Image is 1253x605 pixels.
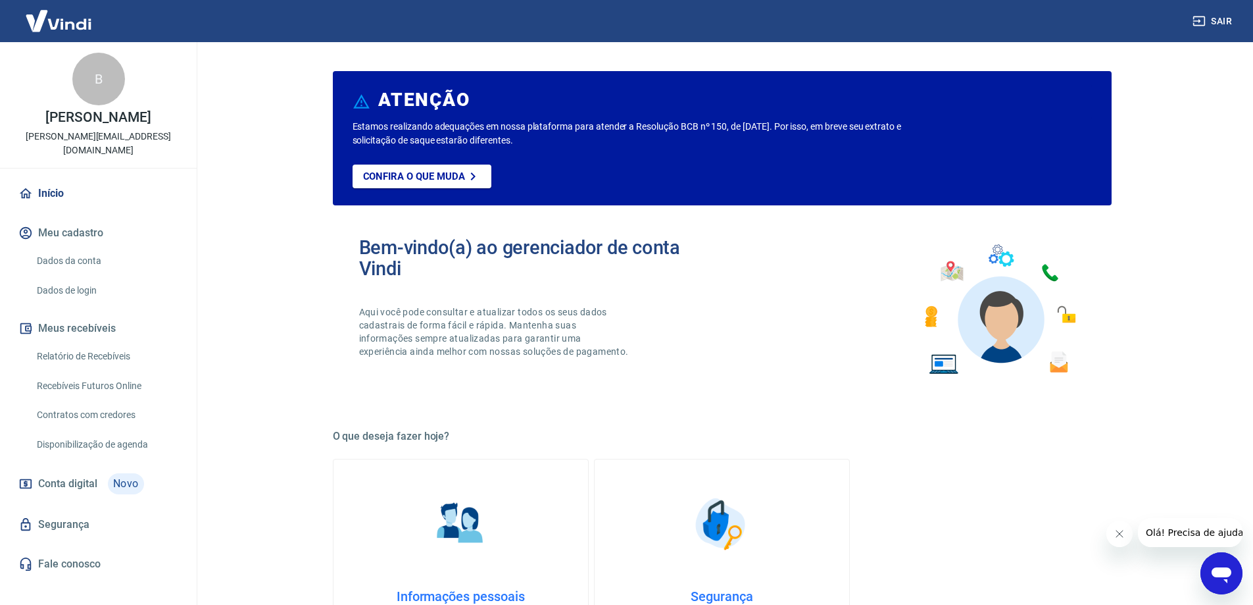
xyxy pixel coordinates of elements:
[45,111,151,124] p: [PERSON_NAME]
[32,431,181,458] a: Disponibilização de agenda
[16,179,181,208] a: Início
[16,550,181,579] a: Fale conosco
[16,510,181,539] a: Segurança
[359,237,722,279] h2: Bem-vindo(a) ao gerenciador de conta Vindi
[1106,521,1133,547] iframe: Fechar mensagem
[913,237,1085,382] img: Imagem de um avatar masculino com diversos icones exemplificando as funcionalidades do gerenciado...
[16,468,181,500] a: Conta digitalNovo
[378,93,470,107] h6: ATENÇÃO
[16,314,181,343] button: Meus recebíveis
[16,1,101,41] img: Vindi
[333,430,1112,443] h5: O que deseja fazer hoje?
[16,219,181,248] button: Meu cadastro
[32,248,181,275] a: Dados da conta
[1190,9,1237,34] button: Sair
[1138,518,1242,547] iframe: Mensagem da empresa
[32,373,181,400] a: Recebíveis Futuros Online
[428,491,493,557] img: Informações pessoais
[689,491,754,557] img: Segurança
[353,165,491,188] a: Confira o que muda
[108,473,144,494] span: Novo
[32,402,181,429] a: Contratos com credores
[11,130,186,157] p: [PERSON_NAME][EMAIL_ADDRESS][DOMAIN_NAME]
[32,277,181,304] a: Dados de login
[363,171,465,182] p: Confira o que muda
[616,589,828,604] h4: Segurança
[353,120,944,147] p: Estamos realizando adequações em nossa plataforma para atender a Resolução BCB nº 150, de [DATE]....
[355,589,567,604] h4: Informações pessoais
[359,305,631,358] p: Aqui você pode consultar e atualizar todos os seus dados cadastrais de forma fácil e rápida. Mant...
[8,9,111,20] span: Olá! Precisa de ajuda?
[1200,552,1242,594] iframe: Botão para abrir a janela de mensagens
[32,343,181,370] a: Relatório de Recebíveis
[72,53,125,105] div: B
[38,475,97,493] span: Conta digital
